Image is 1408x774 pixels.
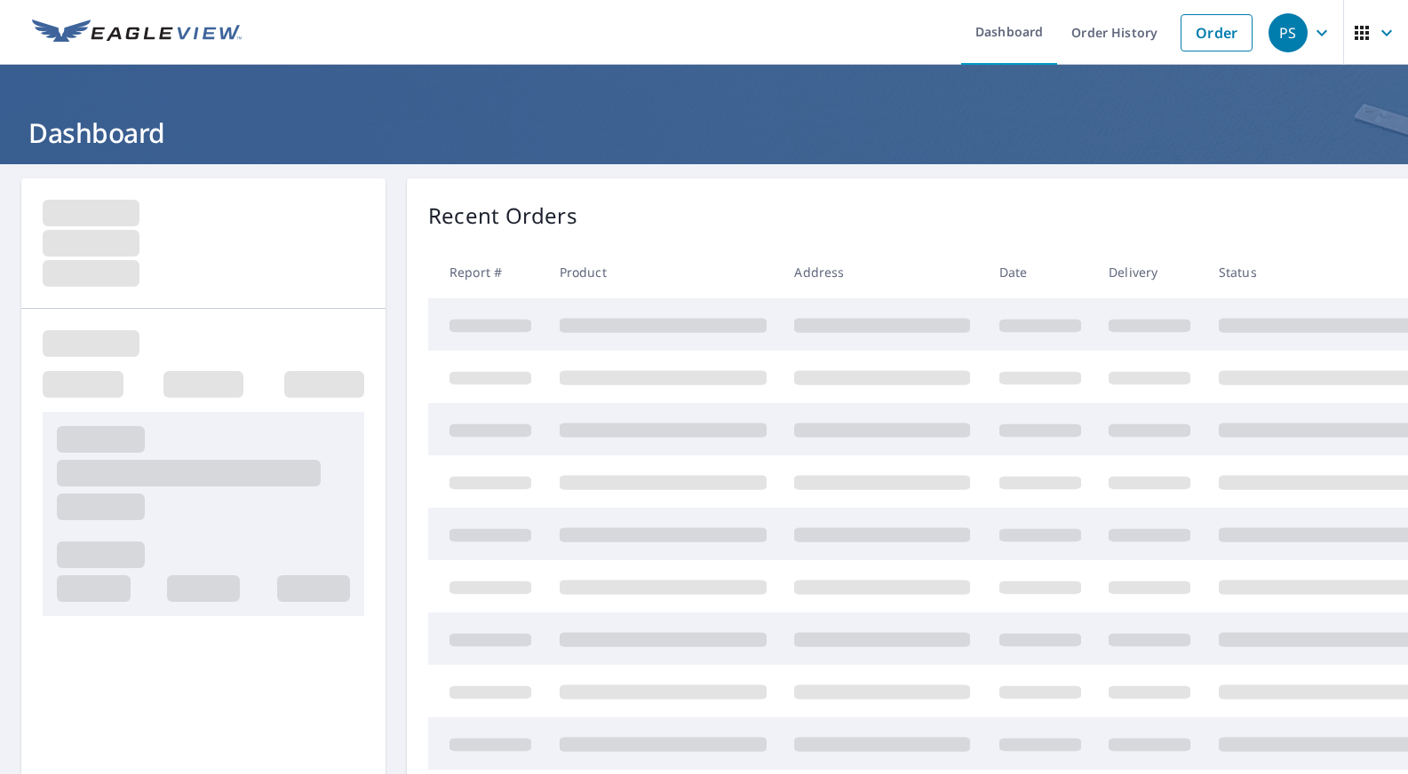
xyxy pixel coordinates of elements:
img: EV Logo [32,20,242,46]
th: Report # [428,246,545,298]
a: Order [1181,14,1253,51]
th: Delivery [1094,246,1205,298]
div: PS [1269,13,1308,52]
th: Product [545,246,781,298]
th: Address [780,246,984,298]
th: Date [985,246,1095,298]
p: Recent Orders [428,200,577,232]
h1: Dashboard [21,115,1387,151]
